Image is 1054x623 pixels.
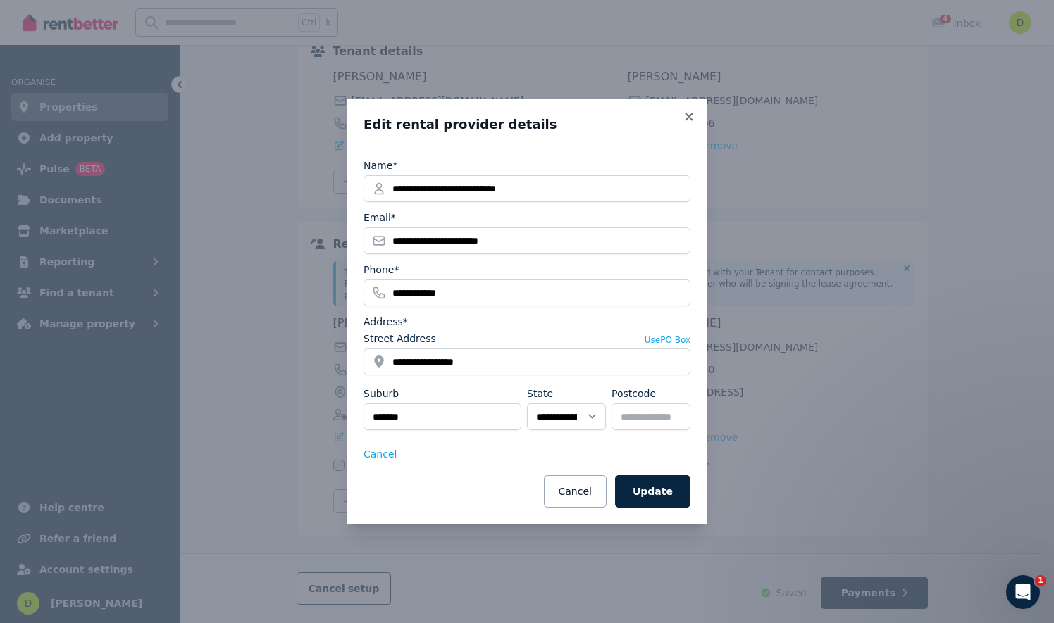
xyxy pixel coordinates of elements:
iframe: Intercom live chat [1006,575,1040,609]
label: Postcode [612,386,656,401]
label: Name* [364,158,397,172]
label: Phone* [364,263,399,277]
label: Address* [364,315,408,329]
button: Cancel [544,475,607,508]
button: Cancel [364,447,397,461]
label: Street Address [364,332,436,346]
button: UsePO Box [645,334,690,346]
label: Email* [364,210,396,225]
h3: Edit rental provider details [364,116,690,133]
span: 1 [1035,575,1046,586]
label: State [527,386,553,401]
label: Suburb [364,386,399,401]
button: Update [615,475,690,508]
